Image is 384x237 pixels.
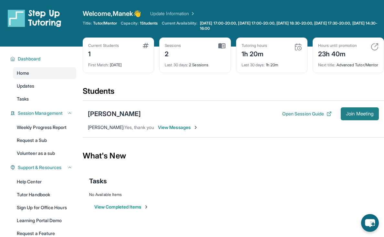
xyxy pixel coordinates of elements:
[18,110,63,116] span: Session Management
[13,122,76,133] a: Weekly Progress Report
[341,107,379,120] button: Join Meeting
[124,124,154,130] span: Yes, thank you
[94,204,149,210] button: View Completed Items
[189,10,195,17] img: Chevron Right
[13,93,76,105] a: Tasks
[15,56,72,62] button: Dashboard
[8,9,61,27] img: logo
[18,56,41,62] span: Dashboard
[318,48,357,59] div: 23h 40m
[93,21,117,26] span: Tutor/Mentor
[13,189,76,200] a: Tutor Handbook
[17,70,29,76] span: Home
[200,21,383,31] span: [DATE] 17:00-20:00, [DATE] 17:00-20:00, [DATE] 18:30-20:00, [DATE] 17:30-20:00, [DATE] 14:30-16:00
[361,214,379,232] button: chat-button
[282,111,332,117] button: Open Session Guide
[89,177,107,186] span: Tasks
[88,43,119,48] div: Current Students
[294,43,302,51] img: card
[83,142,384,170] div: What's New
[218,43,225,49] img: card
[143,43,149,48] img: card
[88,59,149,68] div: [DATE]
[371,43,379,51] img: card
[318,59,379,68] div: Advanced Tutor/Mentor
[242,59,302,68] div: 1h 20m
[13,67,76,79] a: Home
[88,124,124,130] span: [PERSON_NAME] :
[242,43,267,48] div: Tutoring hours
[13,135,76,146] a: Request a Sub
[318,62,336,67] span: Next title :
[83,9,141,18] span: Welcome, Manek 👋
[158,124,198,131] span: View Messages
[13,202,76,213] a: Sign Up for Office Hours
[15,164,72,171] button: Support & Resources
[15,110,72,116] button: Session Management
[346,112,374,116] span: Join Meeting
[121,21,139,26] span: Capacity:
[165,59,225,68] div: 2 Sessions
[165,43,181,48] div: Sessions
[242,62,265,67] span: Last 30 days :
[17,96,29,102] span: Tasks
[17,83,35,89] span: Updates
[89,192,378,197] div: No Available Items
[165,48,181,59] div: 2
[318,43,357,48] div: Hours until promotion
[18,164,61,171] span: Support & Resources
[242,48,267,59] div: 1h 20m
[13,80,76,92] a: Updates
[13,147,76,159] a: Volunteer as a sub
[162,21,197,31] span: Current Availability:
[88,62,109,67] span: First Match :
[13,176,76,188] a: Help Center
[199,21,384,31] a: [DATE] 17:00-20:00, [DATE] 17:00-20:00, [DATE] 18:30-20:00, [DATE] 17:30-20:00, [DATE] 14:30-16:00
[88,48,119,59] div: 1
[83,86,384,100] div: Students
[13,215,76,226] a: Learning Portal Demo
[165,62,188,67] span: Last 30 days :
[140,21,158,26] span: 1 Students
[150,10,195,17] a: Update Information
[193,125,198,130] img: Chevron-Right
[88,109,141,118] div: [PERSON_NAME]
[83,21,92,26] span: Title:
